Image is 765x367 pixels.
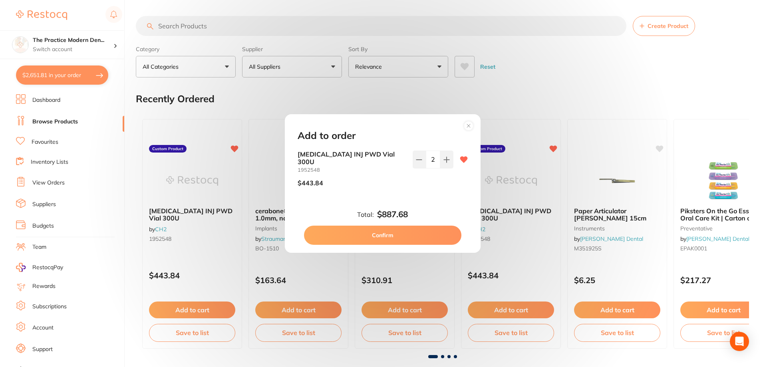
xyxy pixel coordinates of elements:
label: Total: [357,211,374,218]
p: $443.84 [298,179,323,186]
h2: Add to order [298,130,356,141]
div: Open Intercom Messenger [730,332,749,351]
b: $887.68 [377,210,408,219]
small: 1952548 [298,167,406,173]
button: Confirm [304,226,461,245]
b: [MEDICAL_DATA] INJ PWD Vial 300U [298,151,406,165]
